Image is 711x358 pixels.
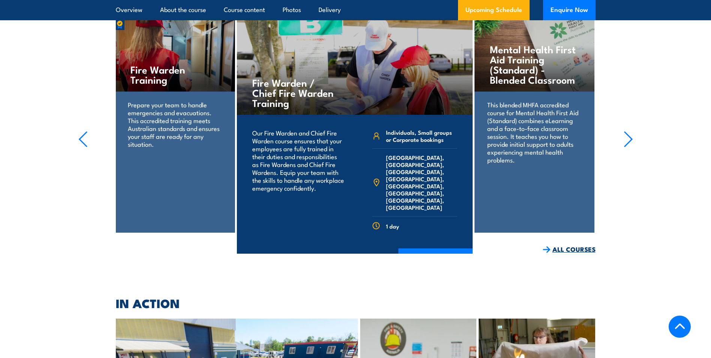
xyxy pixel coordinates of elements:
h4: Fire Warden / Chief Fire Warden Training [252,77,340,108]
p: This blended MHFA accredited course for Mental Health First Aid (Standard) combines eLearning and... [487,101,581,164]
a: ALL COURSES [543,245,596,254]
h2: IN ACTION [116,298,596,308]
p: Our Fire Warden and Chief Fire Warden course ensures that your employees are fully trained in the... [252,129,345,192]
a: COURSE DETAILS [398,248,473,268]
h4: Mental Health First Aid Training (Standard) - Blended Classroom [490,44,579,84]
h4: Fire Warden Training [130,64,219,84]
p: Prepare your team to handle emergencies and evacuations. This accredited training meets Australia... [128,101,222,148]
span: 1 day [386,223,399,230]
span: [GEOGRAPHIC_DATA], [GEOGRAPHIC_DATA], [GEOGRAPHIC_DATA], [GEOGRAPHIC_DATA], [GEOGRAPHIC_DATA], [G... [386,154,457,211]
span: Individuals, Small groups or Corporate bookings [386,129,457,143]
